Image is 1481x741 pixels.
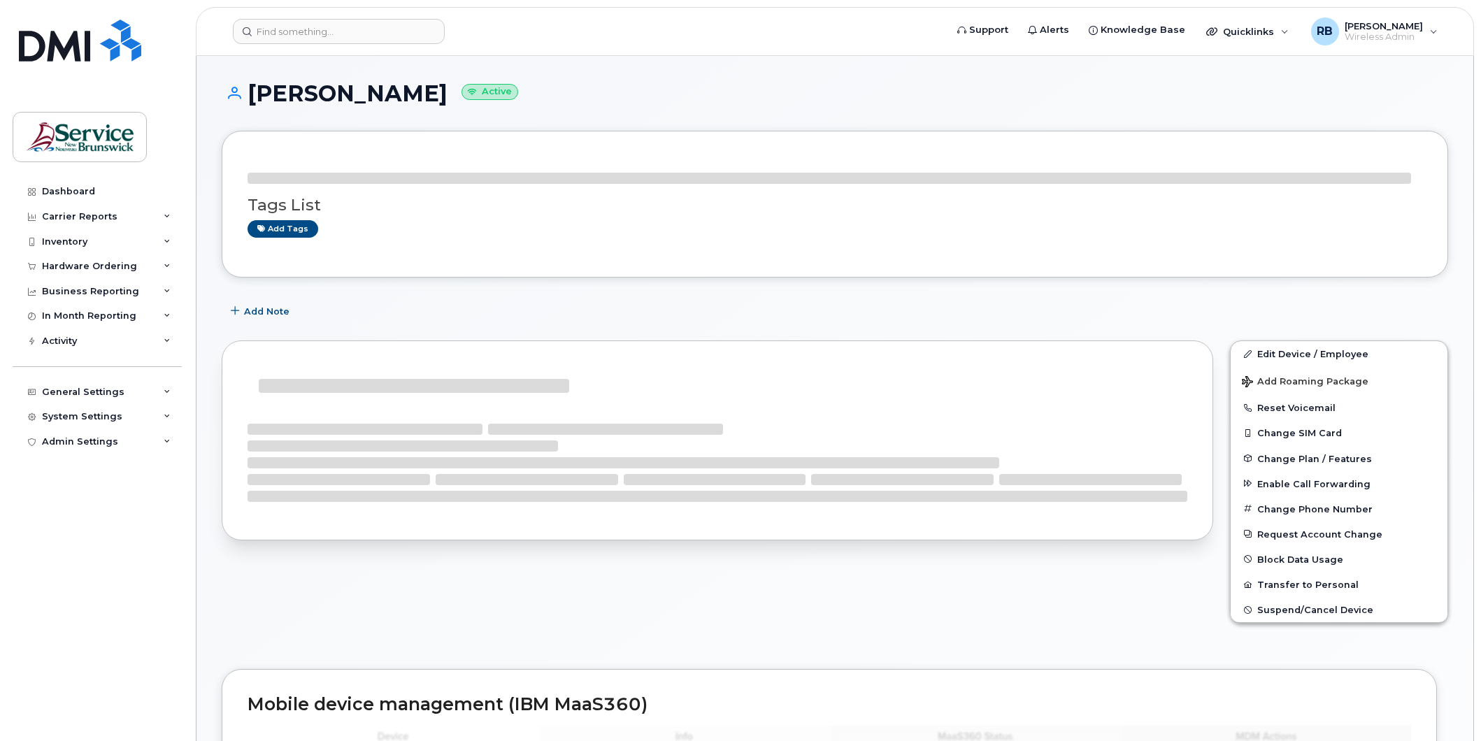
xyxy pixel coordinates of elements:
[1231,420,1447,445] button: Change SIM Card
[1231,341,1447,366] a: Edit Device / Employee
[248,695,1411,714] h2: Mobile device management (IBM MaaS360)
[1231,572,1447,597] button: Transfer to Personal
[1231,395,1447,420] button: Reset Voicemail
[1231,521,1447,547] button: Request Account Change
[1257,478,1371,489] span: Enable Call Forwarding
[1231,547,1447,572] button: Block Data Usage
[1231,366,1447,395] button: Add Roaming Package
[1231,471,1447,496] button: Enable Call Forwarding
[1231,597,1447,622] button: Suspend/Cancel Device
[222,298,301,324] button: Add Note
[1257,453,1372,463] span: Change Plan / Features
[1242,376,1368,389] span: Add Roaming Package
[1257,605,1373,615] span: Suspend/Cancel Device
[244,305,289,318] span: Add Note
[462,84,518,100] small: Active
[1231,446,1447,471] button: Change Plan / Features
[248,220,318,238] a: Add tags
[248,196,1422,214] h3: Tags List
[222,81,1448,106] h1: [PERSON_NAME]
[1231,496,1447,521] button: Change Phone Number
